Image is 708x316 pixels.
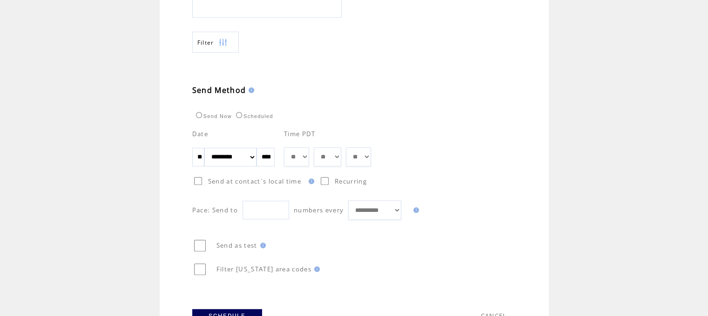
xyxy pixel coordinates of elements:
[192,85,246,95] span: Send Method
[311,266,320,272] img: help.gif
[257,243,266,248] img: help.gif
[197,39,214,46] span: Show filters
[196,112,202,118] input: Send Now
[246,87,254,93] img: help.gif
[306,178,314,184] img: help.gif
[216,265,311,273] span: Filter [US_STATE] area codes
[335,177,367,185] span: Recurring
[194,113,232,119] label: Send Now
[192,32,239,53] a: Filter
[234,113,273,119] label: Scheduled
[294,206,344,214] span: numbers every
[411,207,419,213] img: help.gif
[284,130,316,138] span: Time PDT
[192,130,208,138] span: Date
[216,241,257,250] span: Send as test
[219,32,227,53] img: filters.png
[192,206,238,214] span: Pace: Send to
[236,112,242,118] input: Scheduled
[208,177,301,185] span: Send at contact`s local time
